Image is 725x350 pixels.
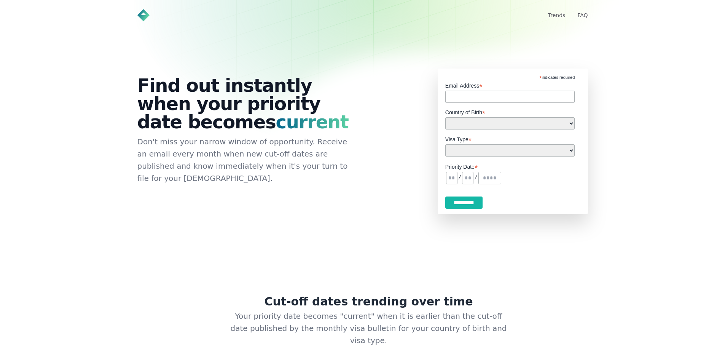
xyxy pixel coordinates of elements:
[548,12,566,18] a: Trends
[276,111,349,133] span: current
[458,175,461,181] pre: /
[445,80,575,89] label: Email Address
[137,136,357,184] p: Don't miss your narrow window of opportunity. Receive an email every month when new cut-off dates...
[137,76,357,131] h1: Find out instantly when your priority date becomes
[577,12,588,18] a: FAQ
[445,134,575,143] label: Visa Type
[474,175,477,181] pre: /
[445,69,575,80] div: indicates required
[445,107,575,116] label: Country of Birth
[156,295,570,310] h2: Cut-off dates trending over time
[445,161,580,171] label: Priority Date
